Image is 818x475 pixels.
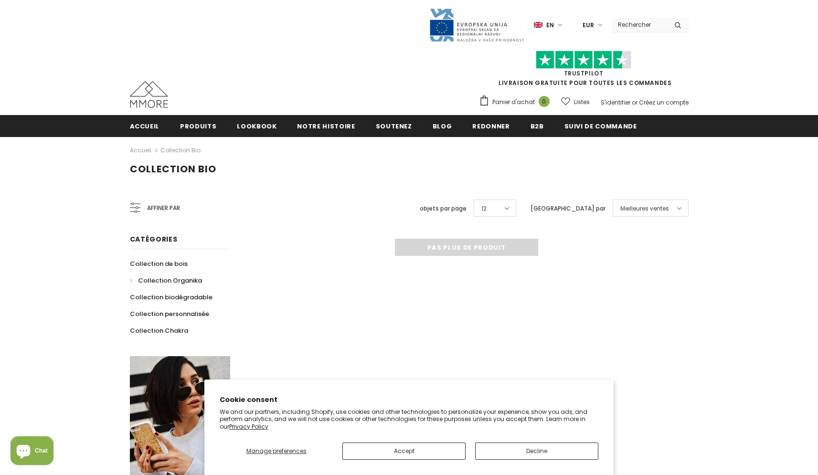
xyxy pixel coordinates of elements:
[481,204,487,213] span: 12
[534,21,542,29] img: i-lang-1.png
[564,69,604,77] a: TrustPilot
[130,326,188,335] span: Collection Chakra
[472,122,510,131] span: Redonner
[420,204,467,213] label: objets par page
[130,81,168,108] img: Cas MMORE
[246,447,307,455] span: Manage preferences
[620,204,669,213] span: Meilleures ventes
[612,18,667,32] input: Search Site
[429,21,524,29] a: Javni Razpis
[237,115,276,137] a: Lookbook
[130,322,188,339] a: Collection Chakra
[583,21,594,30] span: EUR
[376,122,412,131] span: soutenez
[564,115,637,137] a: Suivi de commande
[220,443,333,460] button: Manage preferences
[130,234,178,244] span: Catégories
[531,115,544,137] a: B2B
[492,97,535,107] span: Panier d'achat
[130,309,209,318] span: Collection personnalisée
[237,122,276,131] span: Lookbook
[561,94,590,110] a: Listes
[433,115,452,137] a: Blog
[130,162,216,176] span: Collection Bio
[229,422,268,431] a: Privacy Policy
[160,146,201,154] a: Collection Bio
[130,122,160,131] span: Accueil
[180,122,216,131] span: Produits
[130,289,212,306] a: Collection biodégradable
[429,8,524,42] img: Javni Razpis
[539,96,550,107] span: 0
[297,122,355,131] span: Notre histoire
[376,115,412,137] a: soutenez
[130,259,188,268] span: Collection de bois
[130,293,212,302] span: Collection biodégradable
[297,115,355,137] a: Notre histoire
[472,115,510,137] a: Redonner
[130,272,202,289] a: Collection Organika
[342,443,466,460] button: Accept
[536,51,631,69] img: Faites confiance aux étoiles pilotes
[433,122,452,131] span: Blog
[220,408,598,431] p: We and our partners, including Shopify, use cookies and other technologies to personalize your ex...
[479,55,689,87] span: LIVRAISON GRATUITE POUR TOUTES LES COMMANDES
[546,21,554,30] span: en
[220,395,598,405] h2: Cookie consent
[8,436,56,467] inbox-online-store-chat: Shopify online store chat
[639,98,689,106] a: Créez un compte
[147,203,180,213] span: Affiner par
[130,255,188,272] a: Collection de bois
[130,306,209,322] a: Collection personnalisée
[531,122,544,131] span: B2B
[479,95,554,109] a: Panier d'achat 0
[180,115,216,137] a: Produits
[574,97,590,107] span: Listes
[138,276,202,285] span: Collection Organika
[130,145,151,156] a: Accueil
[475,443,598,460] button: Decline
[632,98,637,106] span: or
[130,115,160,137] a: Accueil
[531,204,606,213] label: [GEOGRAPHIC_DATA] par
[564,122,637,131] span: Suivi de commande
[601,98,630,106] a: S'identifier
